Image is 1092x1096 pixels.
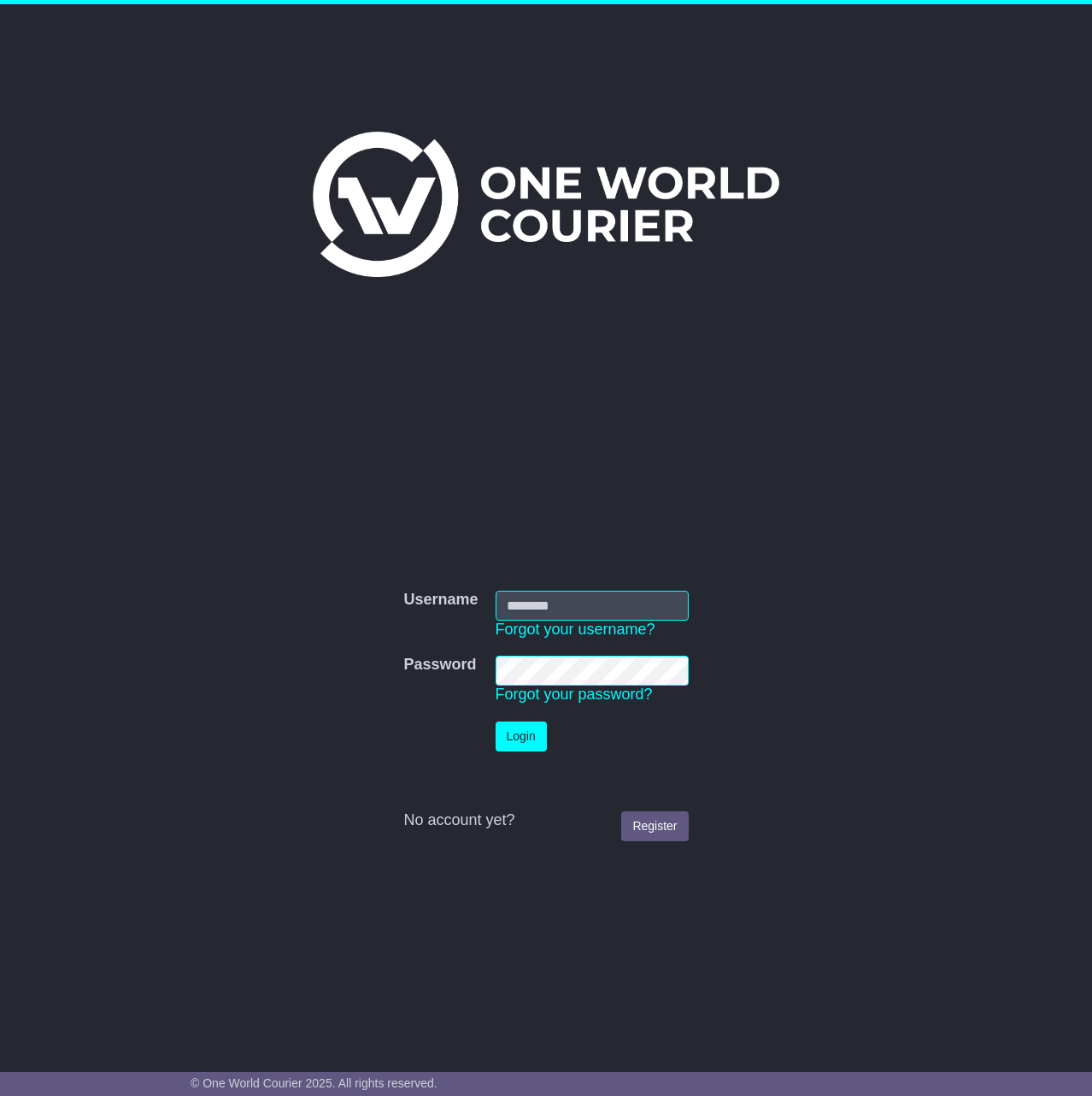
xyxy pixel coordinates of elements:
[403,656,476,675] label: Password
[403,591,478,610] label: Username
[496,722,547,751] button: Login
[403,811,688,830] div: No account yet?
[313,132,779,277] img: One World
[496,621,655,638] a: Forgot your username?
[496,686,653,703] a: Forgot your password?
[621,811,688,841] a: Register
[191,1076,437,1090] span: © One World Courier 2025. All rights reserved.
